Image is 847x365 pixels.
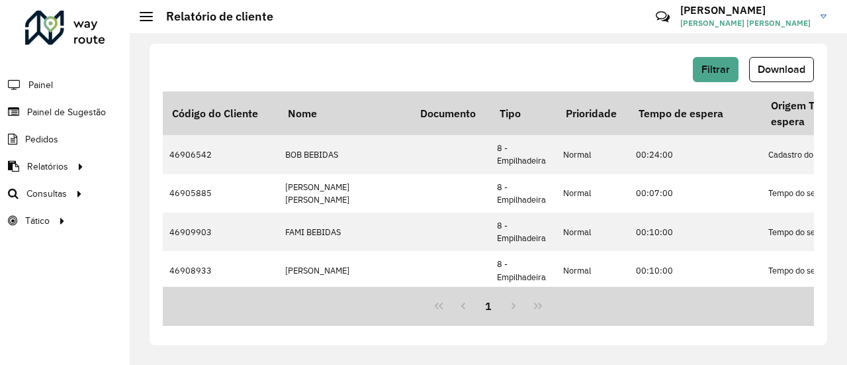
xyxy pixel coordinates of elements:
button: Filtrar [693,57,738,82]
button: 1 [476,293,501,319]
span: Painel de Sugestão [27,105,106,119]
td: 8 - Empilhadeira [490,213,557,251]
td: 00:07:00 [629,174,762,213]
td: 00:10:00 [629,213,762,251]
h3: [PERSON_NAME] [680,4,811,17]
th: Nome [279,91,411,135]
th: Prioridade [557,91,629,135]
span: [PERSON_NAME] [PERSON_NAME] [680,17,811,29]
span: Tático [25,214,50,228]
td: 8 - Empilhadeira [490,135,557,174]
td: FAMI BEBIDAS [279,213,411,251]
td: 00:24:00 [629,135,762,174]
td: Normal [557,174,629,213]
td: 46908933 [163,251,279,289]
td: 46905885 [163,174,279,213]
th: Tempo de espera [629,91,762,135]
a: Contato Rápido [648,3,677,31]
td: [PERSON_NAME] [PERSON_NAME] [279,174,411,213]
span: Filtrar [701,64,730,75]
button: Download [749,57,814,82]
span: Consultas [26,187,67,201]
th: Documento [411,91,490,135]
td: 8 - Empilhadeira [490,174,557,213]
td: Normal [557,251,629,289]
td: 8 - Empilhadeira [490,251,557,289]
span: Download [758,64,805,75]
td: Normal [557,135,629,174]
th: Tipo [490,91,557,135]
td: 46906542 [163,135,279,174]
td: 00:10:00 [629,251,762,289]
td: BOB BEBIDAS [279,135,411,174]
td: Normal [557,213,629,251]
span: Relatórios [27,160,68,174]
th: Código do Cliente [163,91,279,135]
h2: Relatório de cliente [153,9,273,24]
td: [PERSON_NAME] [279,251,411,289]
td: 46909903 [163,213,279,251]
span: Pedidos [25,132,58,146]
span: Painel [28,78,53,92]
